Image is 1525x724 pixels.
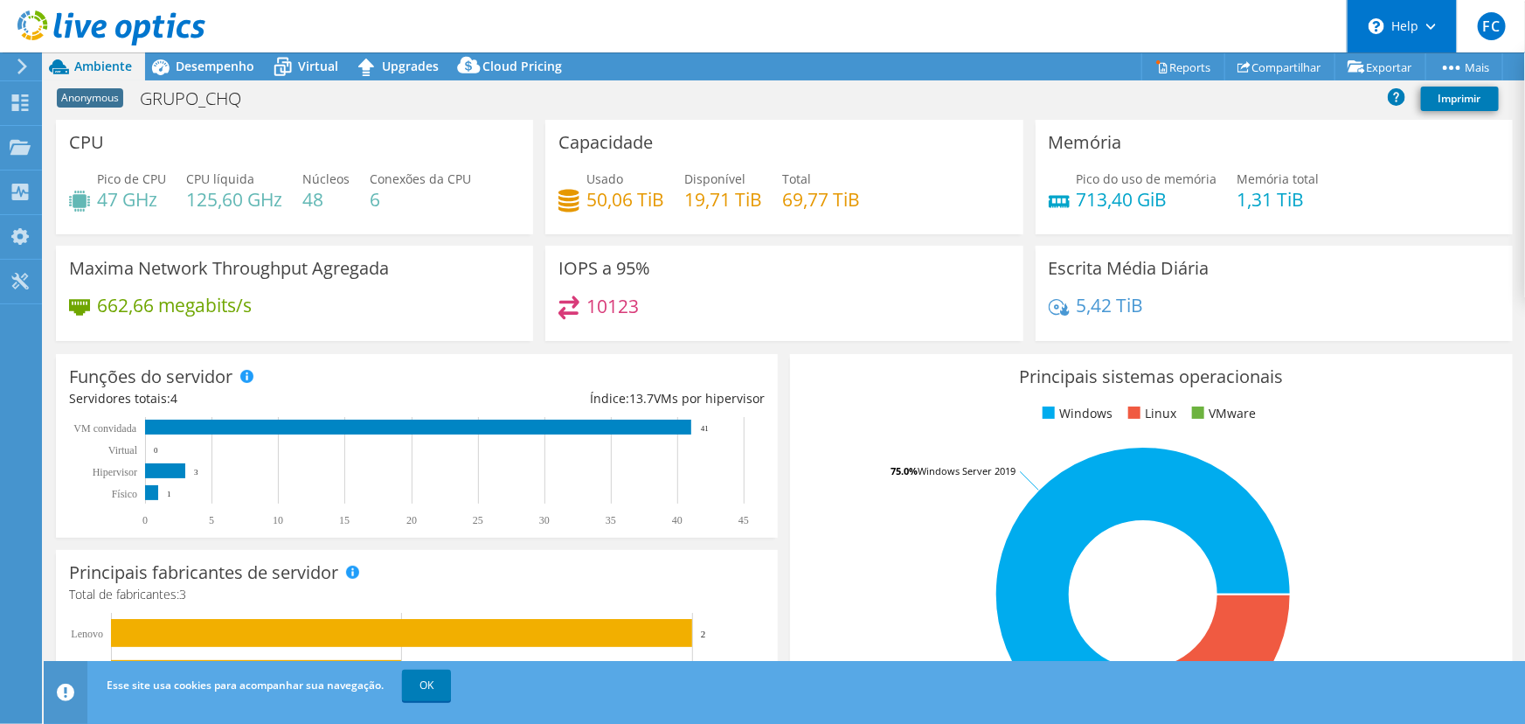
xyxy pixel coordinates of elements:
h3: Principais fabricantes de servidor [69,563,338,582]
h4: 47 GHz [97,190,166,209]
text: 40 [672,514,683,526]
span: Usado [586,171,623,187]
h3: Escrita Média Diária [1049,259,1210,278]
tspan: 75.0% [891,464,918,477]
text: 2 [701,629,706,639]
span: FC [1478,12,1506,40]
li: Windows [1038,404,1113,423]
text: 0 [154,446,158,455]
text: 1 [167,490,171,498]
li: VMware [1188,404,1256,423]
h4: 50,06 TiB [586,190,664,209]
span: Desempenho [176,58,254,74]
span: Anonymous [57,88,123,108]
a: Mais [1425,53,1503,80]
text: Lenovo [71,628,103,640]
span: Conexões da CPU [370,171,471,187]
h1: GRUPO_CHQ [132,89,268,108]
a: Compartilhar [1224,53,1335,80]
h3: IOPS a 95% [558,259,650,278]
text: 5 [209,514,214,526]
h4: 69,77 TiB [782,190,860,209]
span: Pico de CPU [97,171,166,187]
text: 45 [738,514,749,526]
span: CPU líquida [186,171,254,187]
span: Total [782,171,811,187]
h3: CPU [69,133,104,152]
h4: 125,60 GHz [186,190,282,209]
span: Memória total [1237,171,1320,187]
h4: 48 [302,190,350,209]
h3: Memória [1049,133,1122,152]
h4: 6 [370,190,471,209]
tspan: Windows Server 2019 [918,464,1016,477]
div: Índice: VMs por hipervisor [417,389,765,408]
text: Virtual [108,444,138,456]
h4: 10123 [586,296,639,316]
a: OK [402,670,451,701]
h4: 19,71 TiB [684,190,762,209]
h4: 5,42 TiB [1077,296,1144,315]
span: Upgrades [382,58,439,74]
text: 41 [701,424,709,433]
a: Exportar [1334,53,1426,80]
h3: Maxima Network Throughput Agregada [69,259,389,278]
tspan: Físico [112,488,137,500]
li: Linux [1124,404,1176,423]
text: 30 [539,514,550,526]
h4: 713,40 GiB [1077,190,1217,209]
text: 3 [194,468,198,477]
span: Esse site usa cookies para acompanhar sua navegação. [107,678,384,693]
text: Hipervisor [93,466,137,478]
span: Ambiente [74,58,132,74]
svg: \n [1369,18,1384,34]
h4: 662,66 megabits/s [97,296,252,315]
span: Disponível [684,171,745,187]
text: 35 [606,514,616,526]
a: Imprimir [1421,87,1499,111]
text: 15 [339,514,350,526]
text: 10 [273,514,283,526]
text: 20 [406,514,417,526]
text: 25 [473,514,483,526]
span: 13.7 [629,390,654,407]
h3: Principais sistemas operacionais [803,367,1499,386]
text: 0 [142,514,148,526]
h3: Funções do servidor [69,367,232,386]
h3: Capacidade [558,133,653,152]
div: Servidores totais: [69,389,417,408]
span: Cloud Pricing [482,58,562,74]
text: VM convidada [73,422,136,435]
h4: Total de fabricantes: [69,585,765,604]
span: Núcleos [302,171,350,187]
span: Virtual [298,58,338,74]
a: Reports [1141,53,1225,80]
span: 3 [179,586,186,602]
span: Pico do uso de memória [1077,171,1217,187]
h4: 1,31 TiB [1237,190,1320,209]
span: 4 [170,390,177,407]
